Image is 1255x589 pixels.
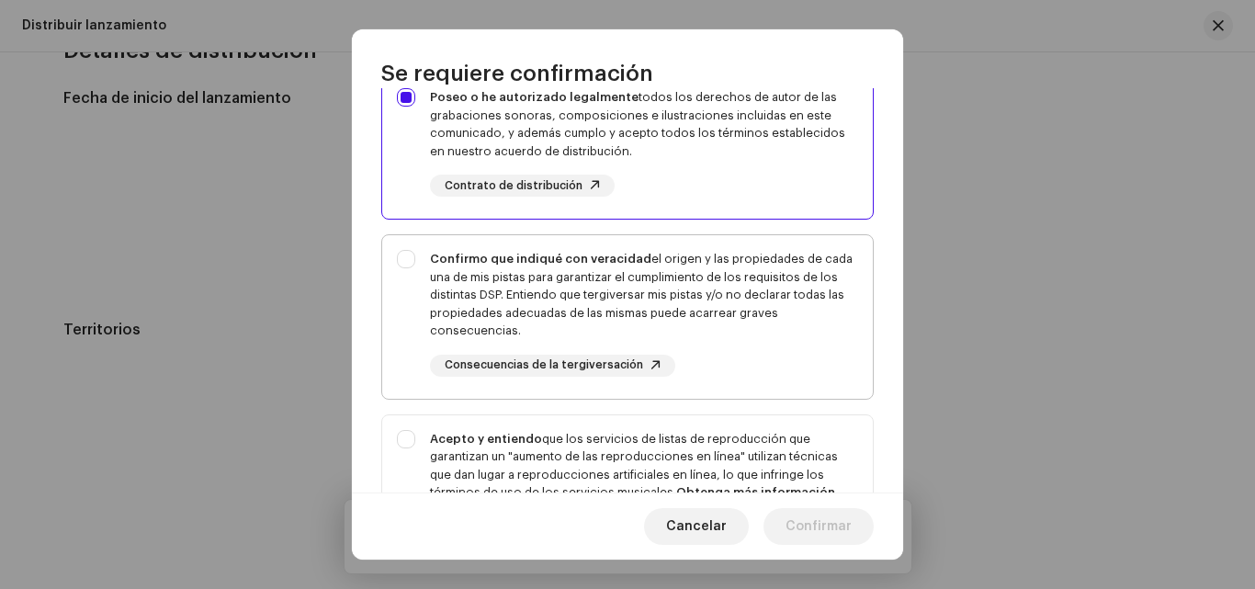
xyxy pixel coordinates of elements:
[381,73,874,220] p-togglebutton: Poseo o he autorizado legalmentetodos los derechos de autor de las grabaciones sonoras, composici...
[381,234,874,400] p-togglebutton: Confirmo que indiqué con veracidadel origen y las propiedades de cada una de mis pistas para gara...
[763,508,874,545] button: Confirmar
[430,430,858,520] div: que los servicios de listas de reproducción que garantizan un "aumento de las reproducciones en l...
[430,250,858,340] div: el origen y las propiedades de cada una de mis pistas para garantizar el cumplimiento de los requ...
[445,180,582,192] span: Contrato de distribución
[430,91,639,103] strong: Poseo o he autorizado legalmente
[430,253,651,265] strong: Confirmo que indiqué con veracidad
[445,359,643,371] span: Consecuencias de la tergiversación
[666,508,727,545] span: Cancelar
[786,508,852,545] span: Confirmar
[430,88,858,160] div: todos los derechos de autor de las grabaciones sonoras, composiciones e ilustraciones incluidas e...
[644,508,749,545] button: Cancelar
[430,433,542,445] strong: Acepto y entiendo
[381,59,653,88] span: Se requiere confirmación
